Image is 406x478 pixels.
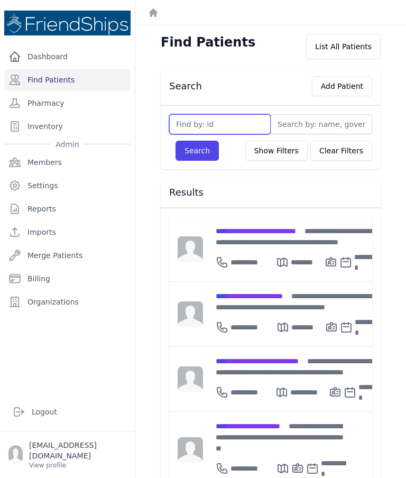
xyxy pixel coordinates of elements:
h1: Find Patients [161,34,255,51]
a: Logout [8,401,126,422]
a: Members [4,152,131,173]
img: person-242608b1a05df3501eefc295dc1bc67a.jpg [178,437,203,463]
button: Clear Filters [310,141,372,161]
a: Pharmacy [4,93,131,114]
a: Billing [4,268,131,289]
a: Organizations [4,291,131,312]
a: Imports [4,222,131,243]
a: Inventory [4,116,131,137]
img: person-242608b1a05df3501eefc295dc1bc67a.jpg [178,366,203,392]
button: Show Filters [245,141,308,161]
button: Search [176,141,219,161]
div: List All Patients [306,34,381,59]
h3: Results [169,186,372,199]
input: Find by: id [169,114,271,134]
a: [EMAIL_ADDRESS][DOMAIN_NAME] View profile [8,440,126,470]
span: Admin [51,139,84,150]
a: Reports [4,198,131,219]
p: View profile [29,461,126,470]
h3: Search [169,80,202,93]
a: Dashboard [4,46,131,67]
img: person-242608b1a05df3501eefc295dc1bc67a.jpg [178,236,203,262]
a: Merge Patients [4,245,131,266]
button: Add Patient [312,76,372,96]
p: [EMAIL_ADDRESS][DOMAIN_NAME] [29,440,126,461]
img: person-242608b1a05df3501eefc295dc1bc67a.jpg [178,301,203,327]
a: Settings [4,175,131,196]
a: Find Patients [4,69,131,90]
input: Search by: name, government id or phone [271,114,372,134]
img: Medical Missions EMR [4,11,131,35]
